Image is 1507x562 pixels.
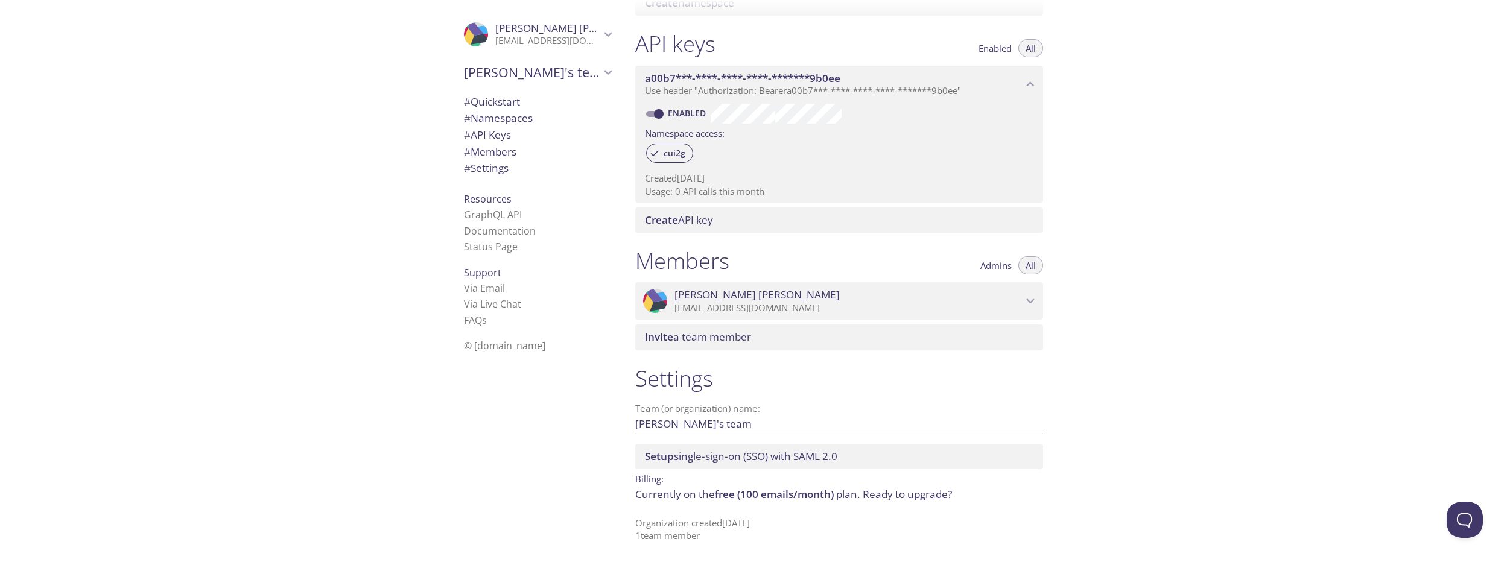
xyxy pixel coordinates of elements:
span: API Keys [464,128,511,142]
div: Invite a team member [635,324,1043,350]
div: Setup SSO [635,444,1043,469]
span: API key [645,213,713,227]
div: Create API Key [635,207,1043,233]
button: All [1018,39,1043,57]
label: Team (or organization) name: [635,404,761,413]
button: Enabled [971,39,1019,57]
span: # [464,161,471,175]
div: cui2g [646,144,693,163]
div: Team Settings [454,160,621,177]
span: # [464,145,471,159]
p: Currently on the plan. [635,487,1043,502]
h1: Members [635,247,729,274]
span: [PERSON_NAME] [PERSON_NAME] [674,288,840,302]
a: upgrade [907,487,948,501]
span: # [464,128,471,142]
a: Documentation [464,224,536,238]
span: Resources [464,192,512,206]
span: # [464,111,471,125]
span: [PERSON_NAME]'s team [464,64,600,81]
iframe: Help Scout Beacon - Open [1447,502,1483,538]
div: Quickstart [454,93,621,110]
span: Invite [645,330,673,344]
p: Billing: [635,469,1043,487]
span: single-sign-on (SSO) with SAML 2.0 [645,449,837,463]
span: free (100 emails/month) [715,487,834,501]
div: Hugo Fagundes [454,14,621,54]
span: s [482,314,487,327]
button: Admins [973,256,1019,274]
p: [EMAIL_ADDRESS][DOMAIN_NAME] [674,302,1023,314]
span: # [464,95,471,109]
span: cui2g [656,148,693,159]
span: Create [645,213,678,227]
a: Via Live Chat [464,297,521,311]
span: Ready to ? [863,487,952,501]
div: Namespaces [454,110,621,127]
h1: API keys [635,30,715,57]
div: Hugo Fagundes [635,282,1043,320]
a: Via Email [464,282,505,295]
h1: Settings [635,365,1043,392]
span: Setup [645,449,674,463]
span: Namespaces [464,111,533,125]
a: GraphQL API [464,208,522,221]
div: Members [454,144,621,160]
span: a team member [645,330,751,344]
p: Organization created [DATE] 1 team member [635,517,1043,543]
a: Status Page [464,240,518,253]
span: Settings [464,161,509,175]
label: Namespace access: [645,124,725,141]
p: Created [DATE] [645,172,1033,185]
a: FAQ [464,314,487,327]
span: © [DOMAIN_NAME] [464,339,545,352]
button: All [1018,256,1043,274]
span: Support [464,266,501,279]
span: Members [464,145,516,159]
a: Enabled [666,107,711,119]
span: Quickstart [464,95,520,109]
p: [EMAIL_ADDRESS][DOMAIN_NAME] [495,35,600,47]
div: API Keys [454,127,621,144]
p: Usage: 0 API calls this month [645,185,1033,198]
div: Hugo's team [454,57,621,88]
span: [PERSON_NAME] [PERSON_NAME] [495,21,661,35]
